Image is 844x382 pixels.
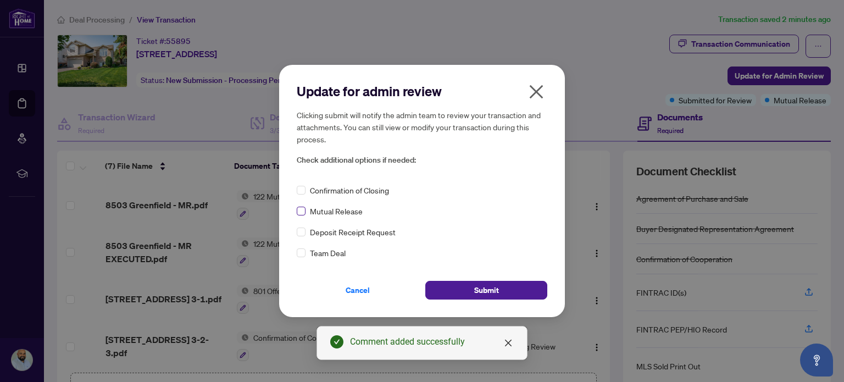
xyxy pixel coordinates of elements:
[310,205,363,217] span: Mutual Release
[330,335,343,348] span: check-circle
[310,247,346,259] span: Team Deal
[474,281,499,299] span: Submit
[297,82,547,100] h2: Update for admin review
[425,281,547,300] button: Submit
[350,335,514,348] div: Comment added successfully
[502,337,514,349] a: Close
[297,154,547,167] span: Check additional options if needed:
[800,344,833,377] button: Open asap
[297,109,547,145] h5: Clicking submit will notify the admin team to review your transaction and attachments. You can st...
[527,83,545,101] span: close
[310,184,389,196] span: Confirmation of Closing
[310,226,396,238] span: Deposit Receipt Request
[504,339,513,347] span: close
[346,281,370,299] span: Cancel
[297,281,419,300] button: Cancel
